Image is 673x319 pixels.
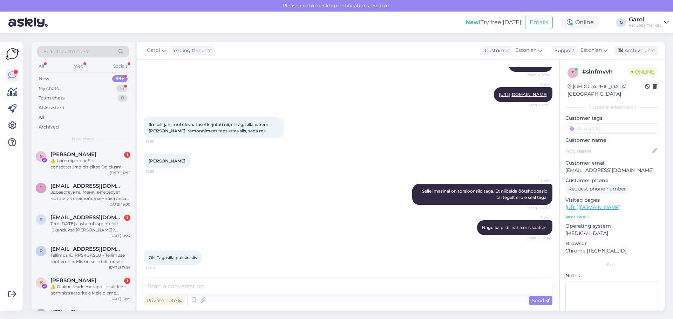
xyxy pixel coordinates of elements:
[524,82,550,87] span: Garol
[37,62,45,71] div: All
[465,19,481,26] b: New!
[6,47,19,61] img: Askly Logo
[616,18,626,27] div: G
[565,222,659,230] p: Operating system
[565,104,659,110] div: Customer information
[50,309,77,315] span: #73izxz5b
[110,170,130,175] div: [DATE] 12:12
[112,75,128,82] div: 99+
[572,70,574,75] span: s
[465,18,522,27] div: Try free [DATE]:
[50,284,130,296] div: ⚠️ Oluline teade metapoliitikalt lehe administraatoritele Meie oleme metapoliitika tugimeeskond. ...
[524,178,550,183] span: Garol
[566,147,651,155] input: Add name
[524,205,550,210] span: Seen ✓ 12:59
[124,278,130,284] div: 1
[629,17,661,22] div: Garol
[525,16,553,29] button: Emails
[50,221,130,233] div: Tere.[DATE] aasta mb sprinterile lükandukse [PERSON_NAME]?parempoolset
[39,124,59,131] div: Archived
[565,262,659,268] div: Extra
[482,47,509,54] div: Customer
[524,215,550,220] span: Garol
[524,72,550,77] span: Seen ✓ 12:54
[565,123,659,134] input: Add a tag
[582,68,628,76] div: # slnfmvvh
[39,104,64,111] div: AI Assistant
[565,137,659,144] p: Customer name
[565,204,620,210] a: [URL][DOMAIN_NAME]
[39,95,64,102] div: Team chats
[580,47,602,54] span: Estonian
[109,265,130,270] div: [DATE] 17:56
[565,230,659,237] p: [MEDICAL_DATA]
[73,62,85,71] div: Web
[561,16,599,29] div: Online
[565,213,659,220] p: See more ...
[567,83,645,98] div: [GEOGRAPHIC_DATA], [GEOGRAPHIC_DATA]
[146,169,172,174] span: 12:59
[149,255,197,260] span: Ok. Tagasilla puksid siis
[50,151,96,158] span: Sandra Bruno
[565,196,659,204] p: Visited pages
[565,177,659,184] p: Customer phone
[524,235,550,241] span: Seen ✓ 13:00
[524,102,550,108] span: Seen ✓ 12:55
[50,189,130,202] div: Здравствуйте. Меня интересует моторчик стеклоподъемника левая сторона. Машина ford transit custom...
[116,85,128,92] div: 13
[109,233,130,238] div: [DATE] 11:24
[108,202,130,207] div: [DATE] 16:00
[39,85,59,92] div: My chats
[170,47,212,54] div: leading the chat
[50,183,123,189] span: 1984andrei.v@gmail.com
[50,246,123,252] span: raulvolt@gmail.com
[40,280,43,285] span: B
[149,158,185,164] span: [PERSON_NAME]
[515,47,537,54] span: Estonian
[629,17,669,28] a: Garolvaruosamarket
[40,154,42,159] span: S
[532,297,550,304] span: Send
[43,48,88,55] span: Search customers
[552,47,575,54] div: Support
[149,122,270,133] span: Ilmselt jah, mul ülevaatusel kirjutati nii, et tagasilla parem [PERSON_NAME], remondimees täpsust...
[50,277,96,284] span: Bakary Koné
[50,214,123,221] span: ralftammist@gmail.com
[422,188,549,200] span: Sellel masinal on torsioonsild taga. Et niiöelda õõtshoobasid tal tegelt ei ole seal taga.
[112,62,129,71] div: Socials
[146,139,172,144] span: 12:58
[565,240,659,247] p: Browser
[109,296,130,301] div: [DATE] 10:19
[147,47,160,54] span: Garol
[499,92,548,97] a: [URL][DOMAIN_NAME]
[565,115,659,122] p: Customer tags
[72,136,94,142] span: New chats
[40,248,43,254] span: r
[565,159,659,167] p: Customer email
[482,225,548,230] span: Nagu ka pildil näha mis saatsin.
[40,217,43,222] span: r
[565,167,659,174] p: [EMAIL_ADDRESS][DOMAIN_NAME]
[39,114,45,121] div: All
[565,184,629,194] div: Request phone number
[117,95,128,102] div: 0
[614,46,658,55] div: Archive chat
[370,2,391,9] span: Enable
[39,75,49,82] div: New
[40,185,42,190] span: 1
[144,296,185,305] div: Private note
[50,252,130,265] div: Tellimus ID RPSKGASLU - Tellimuse töötlemine. Mis on selle tellimuse eeldatav tarne, pidi olema 1...
[629,22,661,28] div: varuosamarket
[565,272,659,279] p: Notes
[124,215,130,221] div: 1
[50,158,130,170] div: ⚠️ Loremip dolor Sita consecteturadipis elitse Do eiusm Temp incididuntut laboreet. Dolorem aliqu...
[124,152,130,158] div: 1
[146,265,172,271] span: 13:00
[565,247,659,255] p: Chrome [TECHNICAL_ID]
[628,68,657,76] span: Online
